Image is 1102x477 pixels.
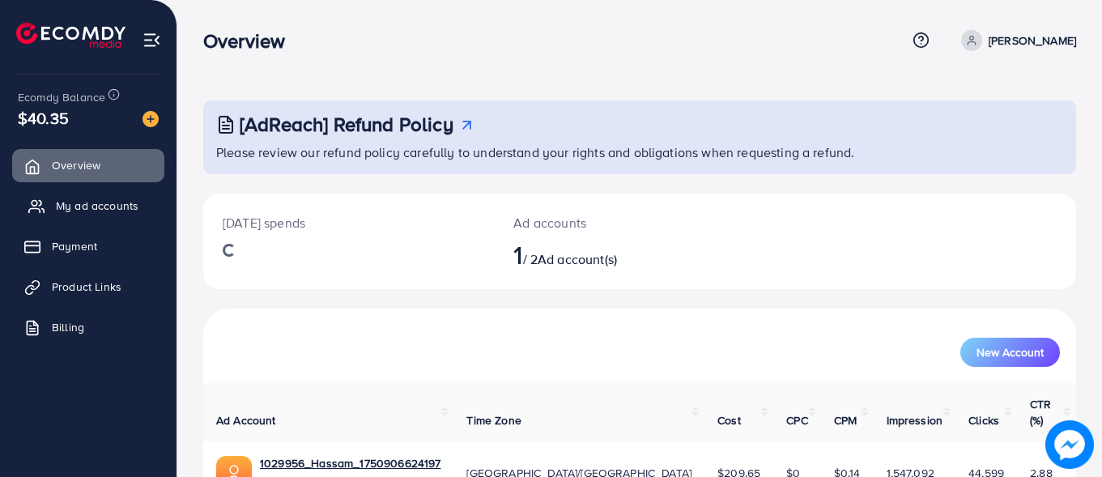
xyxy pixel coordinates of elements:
[12,270,164,303] a: Product Links
[466,412,521,428] span: Time Zone
[12,149,164,181] a: Overview
[12,311,164,343] a: Billing
[12,190,164,222] a: My ad accounts
[786,412,807,428] span: CPC
[16,23,126,48] img: logo
[513,236,522,273] span: 1
[834,412,857,428] span: CPM
[12,230,164,262] a: Payment
[960,338,1060,367] button: New Account
[240,113,453,136] h3: [AdReach] Refund Policy
[976,347,1044,358] span: New Account
[18,106,69,130] span: $40.35
[1045,420,1094,469] img: image
[216,143,1066,162] p: Please review our refund policy carefully to understand your rights and obligations when requesti...
[513,213,693,232] p: Ad accounts
[216,412,276,428] span: Ad Account
[52,157,100,173] span: Overview
[52,238,97,254] span: Payment
[538,250,617,268] span: Ad account(s)
[223,213,474,232] p: [DATE] spends
[989,31,1076,50] p: [PERSON_NAME]
[968,412,999,428] span: Clicks
[513,239,693,270] h2: / 2
[143,111,159,127] img: image
[52,319,84,335] span: Billing
[52,279,121,295] span: Product Links
[56,198,138,214] span: My ad accounts
[143,31,161,49] img: menu
[717,412,741,428] span: Cost
[887,412,943,428] span: Impression
[203,29,298,53] h3: Overview
[18,89,105,105] span: Ecomdy Balance
[260,455,440,471] a: 1029956_Hassam_1750906624197
[1030,396,1051,428] span: CTR (%)
[955,30,1076,51] a: [PERSON_NAME]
